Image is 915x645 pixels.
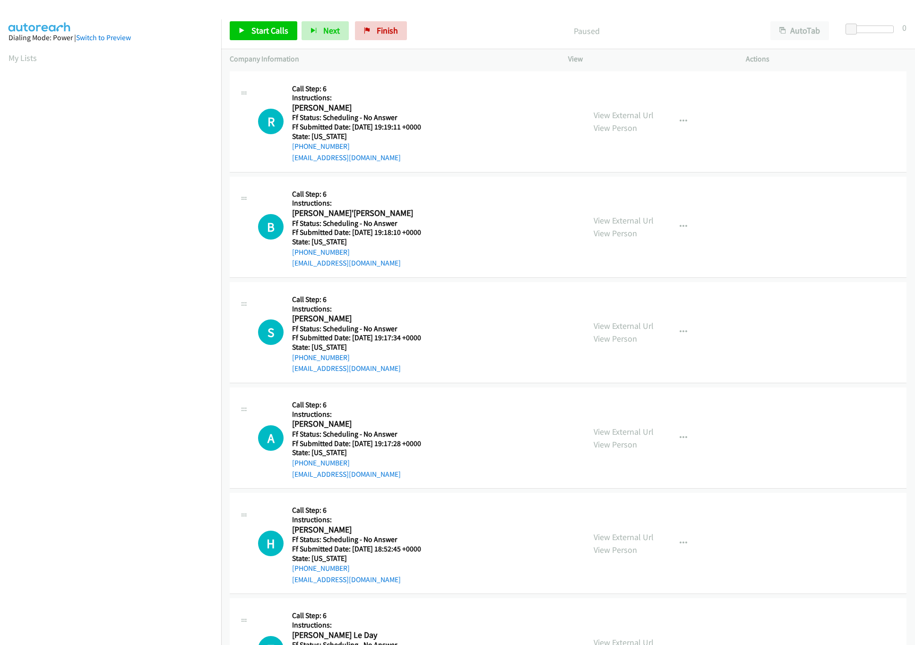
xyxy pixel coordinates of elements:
[292,248,350,257] a: [PHONE_NUMBER]
[594,544,637,555] a: View Person
[292,419,433,430] h2: [PERSON_NAME]
[292,430,433,439] h5: Ff Status: Scheduling - No Answer
[292,400,433,410] h5: Call Step: 6
[9,32,213,43] div: Dialing Mode: Power |
[258,109,284,134] div: The call is yet to be attempted
[594,532,654,542] a: View External Url
[292,103,433,113] h2: [PERSON_NAME]
[292,93,433,103] h5: Instructions:
[258,109,284,134] h1: R
[292,364,401,373] a: [EMAIL_ADDRESS][DOMAIN_NAME]
[355,21,407,40] a: Finish
[292,439,433,448] h5: Ff Submitted Date: [DATE] 19:17:28 +0000
[258,425,284,451] h1: A
[292,189,433,199] h5: Call Step: 6
[292,554,433,563] h5: State: [US_STATE]
[292,575,401,584] a: [EMAIL_ADDRESS][DOMAIN_NAME]
[292,153,401,162] a: [EMAIL_ADDRESS][DOMAIN_NAME]
[594,122,637,133] a: View Person
[292,470,401,479] a: [EMAIL_ADDRESS][DOMAIN_NAME]
[258,425,284,451] div: The call is yet to be attempted
[258,531,284,556] h1: H
[292,208,433,219] h2: [PERSON_NAME]'[PERSON_NAME]
[230,53,551,65] p: Company Information
[292,219,433,228] h5: Ff Status: Scheduling - No Answer
[292,258,401,267] a: [EMAIL_ADDRESS][DOMAIN_NAME]
[594,110,654,120] a: View External Url
[594,215,654,226] a: View External Url
[292,515,433,525] h5: Instructions:
[292,506,433,515] h5: Call Step: 6
[292,228,433,237] h5: Ff Submitted Date: [DATE] 19:18:10 +0000
[292,313,433,324] h2: [PERSON_NAME]
[323,25,340,36] span: Next
[258,214,284,240] h1: B
[292,630,433,641] h2: [PERSON_NAME] Le Day
[902,21,906,34] div: 0
[9,73,221,522] iframe: Dialpad
[292,333,433,343] h5: Ff Submitted Date: [DATE] 19:17:34 +0000
[292,84,433,94] h5: Call Step: 6
[292,620,433,630] h5: Instructions:
[746,53,906,65] p: Actions
[594,320,654,331] a: View External Url
[258,214,284,240] div: The call is yet to be attempted
[292,198,433,208] h5: Instructions:
[292,410,433,419] h5: Instructions:
[850,26,894,33] div: Delay between calls (in seconds)
[292,448,433,457] h5: State: [US_STATE]
[594,228,637,239] a: View Person
[594,333,637,344] a: View Person
[292,304,433,314] h5: Instructions:
[258,531,284,556] div: The call is yet to be attempted
[420,25,753,37] p: Paused
[9,52,37,63] a: My Lists
[292,611,433,620] h5: Call Step: 6
[594,426,654,437] a: View External Url
[292,295,433,304] h5: Call Step: 6
[292,113,433,122] h5: Ff Status: Scheduling - No Answer
[594,439,637,450] a: View Person
[302,21,349,40] button: Next
[292,324,433,334] h5: Ff Status: Scheduling - No Answer
[377,25,398,36] span: Finish
[251,25,288,36] span: Start Calls
[292,353,350,362] a: [PHONE_NUMBER]
[292,544,433,554] h5: Ff Submitted Date: [DATE] 18:52:45 +0000
[292,122,433,132] h5: Ff Submitted Date: [DATE] 19:19:11 +0000
[292,343,433,352] h5: State: [US_STATE]
[292,132,433,141] h5: State: [US_STATE]
[568,53,729,65] p: View
[292,535,433,544] h5: Ff Status: Scheduling - No Answer
[292,142,350,151] a: [PHONE_NUMBER]
[770,21,829,40] button: AutoTab
[292,458,350,467] a: [PHONE_NUMBER]
[292,525,433,535] h2: [PERSON_NAME]
[292,564,350,573] a: [PHONE_NUMBER]
[258,319,284,345] div: The call is yet to be attempted
[230,21,297,40] a: Start Calls
[76,33,131,42] a: Switch to Preview
[258,319,284,345] h1: S
[292,237,433,247] h5: State: [US_STATE]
